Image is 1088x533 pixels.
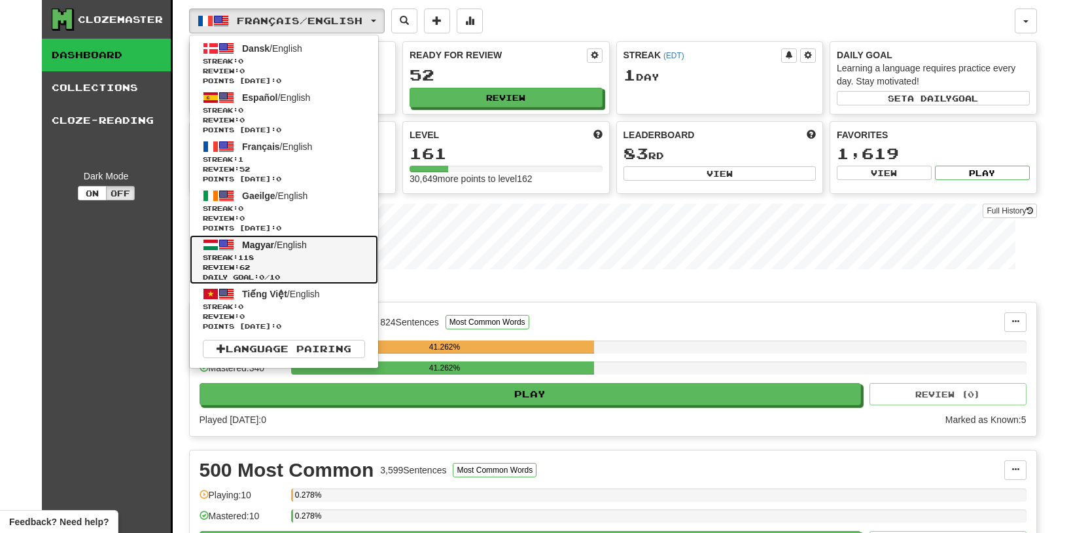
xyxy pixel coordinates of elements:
[391,9,417,33] button: Search sentences
[242,191,307,201] span: / English
[242,141,312,152] span: / English
[807,128,816,141] span: This week in points, UTC
[623,166,816,181] button: View
[190,39,378,88] a: Dansk/EnglishStreak:0 Review:0Points [DATE]:0
[237,15,362,26] span: Français / English
[837,48,1030,62] div: Daily Goal
[663,51,684,60] a: (EDT)
[203,164,365,174] span: Review: 52
[935,166,1030,180] button: Play
[203,213,365,223] span: Review: 0
[203,174,365,184] span: Points [DATE]: 0
[410,172,603,185] div: 30,649 more points to level 162
[203,66,365,76] span: Review: 0
[203,272,365,282] span: Daily Goal: / 10
[259,273,264,281] span: 0
[410,88,603,107] button: Review
[238,155,243,163] span: 1
[200,383,862,405] button: Play
[242,240,307,250] span: / English
[593,128,603,141] span: Score more points to level up
[623,48,782,62] div: Streak
[623,67,816,84] div: Day
[837,145,1030,162] div: 1,619
[380,316,439,329] div: 824 Sentences
[380,464,446,477] div: 3,599 Sentences
[453,463,536,477] button: Most Common Words
[907,94,952,103] span: a daily
[203,204,365,213] span: Streak:
[242,289,320,299] span: / English
[203,115,365,125] span: Review: 0
[837,128,1030,141] div: Favorites
[203,76,365,86] span: Points [DATE]: 0
[203,263,365,272] span: Review: 62
[242,43,302,54] span: / English
[42,104,171,137] a: Cloze-Reading
[200,509,285,531] div: Mastered: 10
[200,361,285,383] div: Mastered: 340
[203,322,365,331] span: Points [DATE]: 0
[295,340,595,354] div: 41.262%
[295,361,595,375] div: 41.262%
[203,312,365,322] span: Review: 0
[623,144,648,162] span: 83
[242,289,287,299] span: Tiếng Việt
[78,186,107,200] button: On
[203,56,365,66] span: Streak:
[238,303,243,310] span: 0
[203,340,365,358] a: Language Pairing
[52,170,161,183] div: Dark Mode
[190,235,378,284] a: Magyar/EnglishStreak:118 Review:62Daily Goal:0/10
[242,43,270,54] span: Dansk
[42,71,171,104] a: Collections
[424,9,450,33] button: Add sentence to collection
[983,204,1036,218] a: Full History
[238,57,243,65] span: 0
[238,253,254,261] span: 118
[203,105,365,115] span: Streak:
[203,155,365,164] span: Streak:
[200,460,374,480] div: 500 Most Common
[200,414,266,425] span: Played [DATE]: 0
[457,9,483,33] button: More stats
[242,141,280,152] span: Français
[410,128,439,141] span: Level
[410,145,603,162] div: 161
[410,48,587,62] div: Ready for Review
[42,39,171,71] a: Dashboard
[203,125,365,135] span: Points [DATE]: 0
[242,240,274,250] span: Magyar
[242,92,310,103] span: / English
[203,302,365,312] span: Streak:
[446,315,529,329] button: Most Common Words
[238,106,243,114] span: 0
[189,9,385,33] button: Français/English
[238,204,243,212] span: 0
[106,186,135,200] button: Off
[190,88,378,137] a: Español/EnglishStreak:0 Review:0Points [DATE]:0
[190,284,378,333] a: Tiếng Việt/EnglishStreak:0 Review:0Points [DATE]:0
[200,488,285,510] div: Playing: 10
[203,223,365,233] span: Points [DATE]: 0
[9,515,109,528] span: Open feedback widget
[837,91,1030,105] button: Seta dailygoal
[189,282,1037,295] p: In Progress
[869,383,1027,405] button: Review (0)
[242,92,277,103] span: Español
[190,186,378,235] a: Gaeilge/EnglishStreak:0 Review:0Points [DATE]:0
[623,65,636,84] span: 1
[837,62,1030,88] div: Learning a language requires practice every day. Stay motivated!
[190,137,378,186] a: Français/EnglishStreak:1 Review:52Points [DATE]:0
[623,145,816,162] div: rd
[78,13,163,26] div: Clozemaster
[242,191,275,201] span: Gaeilge
[203,253,365,263] span: Streak:
[410,67,603,83] div: 52
[945,413,1027,426] div: Marked as Known: 5
[623,128,695,141] span: Leaderboard
[837,166,932,180] button: View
